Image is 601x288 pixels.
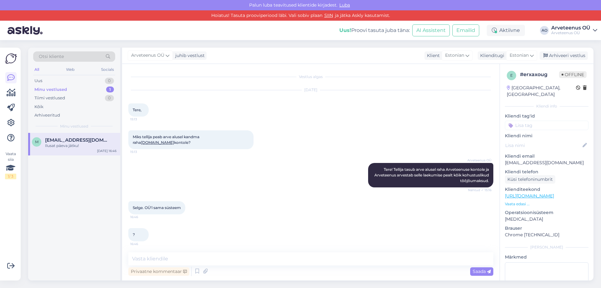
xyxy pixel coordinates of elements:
[478,52,504,59] div: Klienditugi
[505,175,555,184] div: Küsi telefoninumbrit
[35,139,39,144] span: m
[173,52,205,59] div: juhib vestlust
[105,95,114,101] div: 0
[105,78,114,84] div: 0
[34,112,60,118] div: Arhiveeritud
[34,104,44,110] div: Kõik
[505,169,588,175] p: Kliendi telefon
[468,188,491,192] span: Nähtud ✓ 15:16
[505,225,588,232] p: Brauser
[505,121,588,130] input: Lisa tag
[339,27,410,34] div: Proovi tasuta juba täna:
[34,95,65,101] div: Tiimi vestlused
[540,51,588,60] div: Arhiveeri vestlus
[133,134,200,145] span: Miks tellija peab arve alusel kandma raha kontole?
[130,215,154,219] span: 16:46
[33,65,40,74] div: All
[141,140,174,145] a: [DOMAIN_NAME]
[505,254,588,260] p: Märkmed
[5,151,16,179] div: Vaata siia
[45,143,116,149] div: Ilusat päeva jätku!
[540,26,549,35] div: AO
[505,232,588,238] p: Chrome [TECHNICAL_ID]
[505,160,588,166] p: [EMAIL_ADDRESS][DOMAIN_NAME]
[505,113,588,119] p: Kliendi tag'id
[337,2,352,8] span: Luba
[551,25,597,35] a: Arveteenus OÜArveteenus OÜ
[131,52,164,59] span: Arveteenus OÜ
[505,133,588,139] p: Kliendi nimi
[374,167,490,183] span: Tere! Tellija tasub arve alusel raha Arveteenuse kontole ja Arveteenus arvestab selle laekumise p...
[467,158,491,163] span: Arveteenus OÜ
[473,269,491,274] span: Saada
[412,24,450,36] button: AI Assistent
[130,149,154,154] span: 15:13
[130,242,154,246] span: 16:46
[505,216,588,223] p: [MEDICAL_DATA]
[505,244,588,250] div: [PERSON_NAME]
[39,53,64,60] span: Otsi kliente
[65,65,76,74] div: Web
[507,85,576,98] div: [GEOGRAPHIC_DATA], [GEOGRAPHIC_DATA]
[505,209,588,216] p: Operatsioonisüsteem
[505,193,554,199] a: [URL][DOMAIN_NAME]
[510,52,529,59] span: Estonian
[505,103,588,109] div: Kliendi info
[34,78,42,84] div: Uus
[505,142,581,149] input: Lisa nimi
[445,52,464,59] span: Estonian
[45,137,110,143] span: majastkodu@gmail.com
[133,205,181,210] span: Selge. OÜ'l sama süsteem
[520,71,559,78] div: # erxaxoug
[128,87,493,93] div: [DATE]
[452,24,479,36] button: Emailid
[130,117,154,122] span: 15:13
[510,73,513,78] span: e
[34,86,67,93] div: Minu vestlused
[551,30,590,35] div: Arveteenus OÜ
[106,86,114,93] div: 1
[505,153,588,160] p: Kliendi email
[97,149,116,153] div: [DATE] 16:46
[505,186,588,193] p: Klienditeekond
[487,25,525,36] div: Aktiivne
[128,267,189,276] div: Privaatne kommentaar
[133,232,135,237] span: ?
[322,13,335,18] a: SIIN
[339,27,351,33] b: Uus!
[128,74,493,80] div: Vestlus algas
[100,65,115,74] div: Socials
[5,53,17,65] img: Askly Logo
[60,123,88,129] span: Minu vestlused
[551,25,590,30] div: Arveteenus OÜ
[505,201,588,207] p: Vaata edasi ...
[5,174,16,179] div: 1 / 3
[133,107,141,112] span: Tere,
[424,52,440,59] div: Klient
[559,71,587,78] span: Offline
